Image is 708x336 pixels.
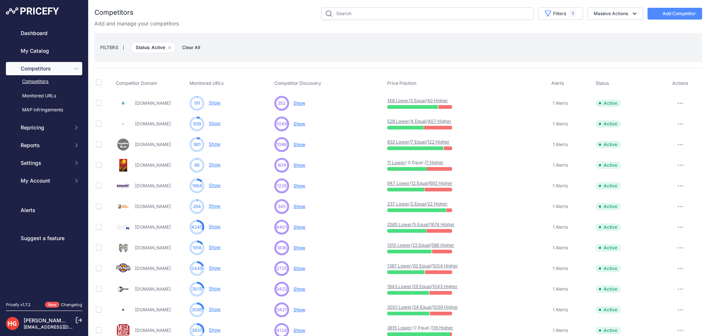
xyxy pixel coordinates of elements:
h2: Competitors [94,7,133,18]
span: 3937 [192,327,202,334]
a: 2565 Lower [387,222,412,227]
span: Active [596,203,621,210]
a: Show [209,100,221,105]
button: Add Competitor [648,8,702,20]
a: 5 Equal [413,222,428,227]
span: Reports [21,142,69,149]
span: Alerts [551,80,564,86]
a: 2 Equal [411,201,426,207]
a: 148 Lower [387,98,409,103]
span: Show [294,183,305,188]
a: [DOMAIN_NAME] [135,183,171,188]
p: / / [387,139,434,145]
a: [DOMAIN_NAME] [135,307,171,312]
p: / / [387,242,434,248]
a: 832 Lower [387,139,409,145]
a: 692 Higher [430,180,452,186]
a: 1 Alerts [551,182,568,190]
span: 1 Alerts [553,162,568,168]
span: Show [294,328,305,333]
a: [DOMAIN_NAME] [135,162,171,168]
img: Pricefy Logo [6,7,59,15]
span: 1 Alerts [553,183,568,189]
span: 1 Alerts [553,224,568,230]
span: 3085 [192,306,202,313]
span: Active [596,100,621,107]
a: 237 Lower [387,201,409,207]
a: 11 Lower [387,160,405,165]
a: Competitors [6,75,82,88]
span: 352 [278,100,285,107]
span: Repricing [21,124,69,131]
span: Active [596,141,621,148]
span: 1 Alerts [553,245,568,251]
nav: Sidebar [6,27,82,293]
a: Show [209,327,221,333]
a: 1 Alerts [551,244,568,252]
span: Active [596,120,621,128]
span: Active [596,244,621,252]
a: [DOMAIN_NAME] [135,224,171,230]
a: 1 Alerts [551,327,568,334]
span: Show [294,162,305,168]
p: / / [387,263,434,269]
span: 1 Alerts [553,328,568,333]
span: Competitor Discovery [274,80,321,86]
span: 264 [193,203,201,210]
span: 4245 [191,224,202,231]
a: 1059 Higher [433,304,458,310]
a: 1 Alerts [551,224,568,231]
small: FILTERS [100,45,118,50]
a: Alerts [6,204,82,217]
span: 1918 [192,245,201,251]
a: 1943 Lower [387,284,412,289]
span: Monitored URLs [190,80,224,86]
a: Show [209,224,221,229]
span: 1049 [277,121,287,127]
span: Clear All [178,44,204,51]
span: Active [596,327,621,334]
a: Show [209,141,221,147]
span: 2449 [191,265,202,272]
a: 4 Equal [411,118,426,124]
a: Show [209,121,221,126]
span: 1 Alerts [553,266,568,271]
a: Monitored URLs [6,90,82,103]
p: / / [387,201,434,207]
span: 1 Alerts [553,286,568,292]
a: Show [209,306,221,312]
a: 1 Alerts [551,100,568,107]
a: Show [209,265,221,271]
button: Repricing [6,121,82,134]
a: 7 Equal [411,139,426,145]
span: 1 [569,10,577,17]
span: 961 [194,141,201,148]
span: 1 Alerts [553,142,568,148]
span: 1228 [277,183,287,189]
a: 1674 Higher [430,222,455,227]
span: Actions [672,80,688,86]
span: Price Position [387,80,416,86]
span: Status [596,80,609,86]
a: [DOMAIN_NAME] [135,266,171,271]
a: 122 Higher [427,139,450,145]
a: MAP infringements [6,104,82,117]
a: 22 Equal [412,242,430,248]
a: Show [209,203,221,209]
span: Active [596,162,621,169]
a: 2001 Lower [387,304,412,310]
span: My Account [21,177,69,184]
a: 1 Alerts [551,120,568,128]
span: 3015 [192,286,202,292]
span: Show [294,100,305,106]
button: Massive Actions [587,7,643,20]
p: / / [387,118,434,124]
span: 809 [278,162,286,169]
span: 86 [194,162,199,169]
a: 1 Alerts [551,141,568,148]
a: 1004 Higher [432,263,458,269]
span: 2725 [277,265,287,272]
a: [DOMAIN_NAME] [135,204,171,209]
button: Competitors [6,62,82,75]
span: Show [294,204,305,209]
